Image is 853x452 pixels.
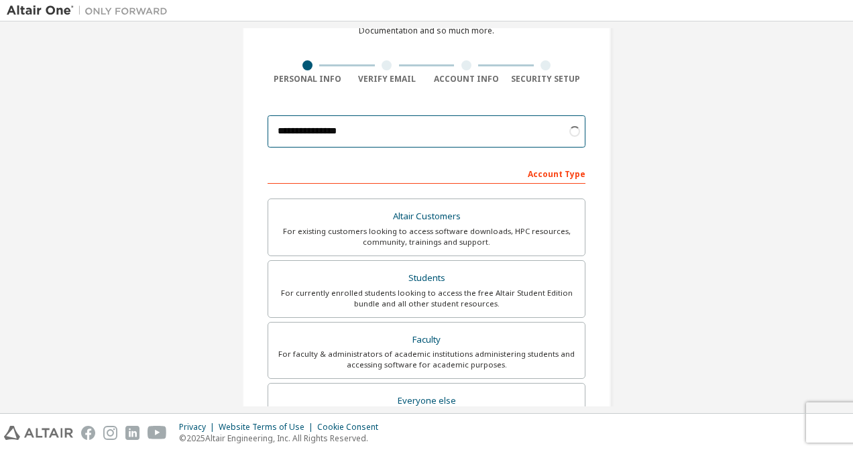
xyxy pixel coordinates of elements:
img: altair_logo.svg [4,426,73,440]
div: For currently enrolled students looking to access the free Altair Student Edition bundle and all ... [276,288,577,309]
div: Altair Customers [276,207,577,226]
img: facebook.svg [81,426,95,440]
div: For faculty & administrators of academic institutions administering students and accessing softwa... [276,349,577,370]
div: Everyone else [276,392,577,410]
div: Security Setup [506,74,586,84]
div: Website Terms of Use [219,422,317,433]
div: Account Type [268,162,585,184]
p: © 2025 Altair Engineering, Inc. All Rights Reserved. [179,433,386,444]
div: Verify Email [347,74,427,84]
div: For existing customers looking to access software downloads, HPC resources, community, trainings ... [276,226,577,247]
img: youtube.svg [148,426,167,440]
div: Account Info [427,74,506,84]
img: Altair One [7,4,174,17]
img: instagram.svg [103,426,117,440]
img: linkedin.svg [125,426,139,440]
div: Personal Info [268,74,347,84]
div: Faculty [276,331,577,349]
div: Students [276,269,577,288]
div: Cookie Consent [317,422,386,433]
div: Privacy [179,422,219,433]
